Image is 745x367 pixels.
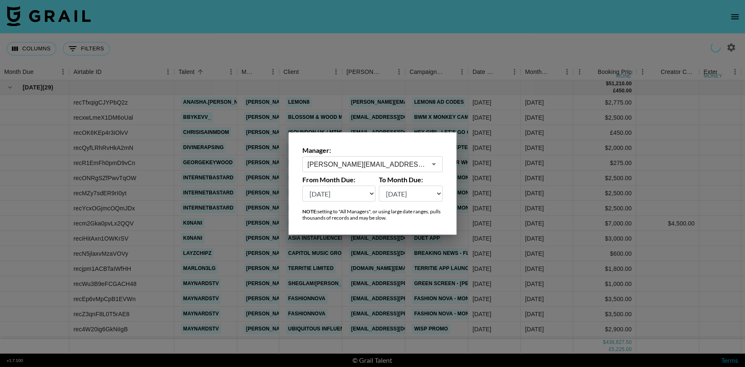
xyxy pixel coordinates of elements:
[302,176,375,184] label: From Month Due:
[379,176,443,184] label: To Month Due:
[302,208,317,215] strong: NOTE:
[302,146,443,155] label: Manager:
[302,208,443,221] div: setting to "All Managers", or using large date ranges, pulls thousands of records and may be slow.
[428,158,440,170] button: Open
